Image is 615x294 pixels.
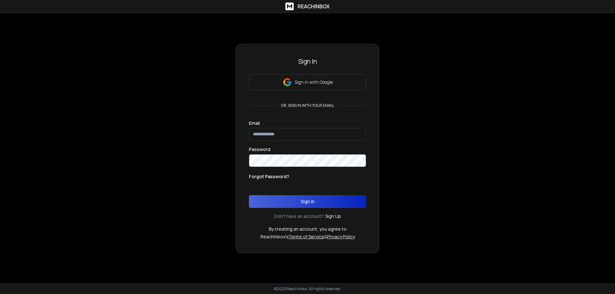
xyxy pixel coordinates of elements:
[249,195,366,208] button: Sign In
[279,103,337,108] p: or, sign in with your email
[260,234,355,240] p: ReachInbox's &
[288,234,324,240] a: Terms of Service
[327,234,355,240] a: Privacy Policy
[269,226,347,232] p: By creating an account, you agree to
[274,286,341,291] p: © 2025 Reachinbox. All rights reserved.
[249,57,366,66] h3: Sign In
[325,213,341,219] a: Sign Up
[274,213,324,219] p: Don't have an account?
[295,79,333,85] p: Sign in with Google
[249,147,270,152] label: Password
[285,3,330,10] a: ReachInbox
[249,74,366,90] button: Sign in with Google
[298,3,330,10] h1: ReachInbox
[249,173,289,180] p: Forgot Password?
[249,121,260,125] label: Email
